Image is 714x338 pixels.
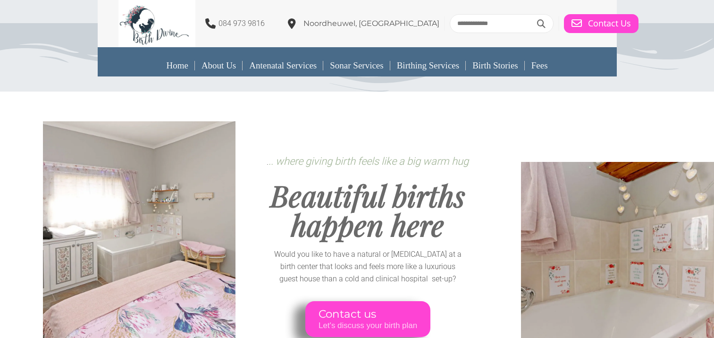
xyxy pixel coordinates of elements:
span: Contact us [319,308,417,321]
a: Contact Us [564,14,638,33]
span: Let's discuss your birth plan [319,321,417,330]
span: Noordheuwel, [GEOGRAPHIC_DATA] [303,19,439,28]
a: Contact us Let's discuss your birth plan [305,301,430,337]
span: Beautiful births happen here [270,176,465,244]
span: . [267,158,469,167]
a: Home [160,55,194,76]
a: Birth Stories [466,55,525,76]
p: Would you like to have a natural or [MEDICAL_DATA] at a birth center that looks and feels more li... [273,248,462,285]
span: .. where giving birth feels like a big warm hug [269,155,469,167]
a: Fees [525,55,554,76]
p: 084 973 9816 [218,17,265,30]
a: Birthing Services [390,55,466,76]
a: About Us [195,55,243,76]
a: Sonar Services [323,55,390,76]
span: Contact Us [588,18,631,29]
a: Antenatal Services [243,55,323,76]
